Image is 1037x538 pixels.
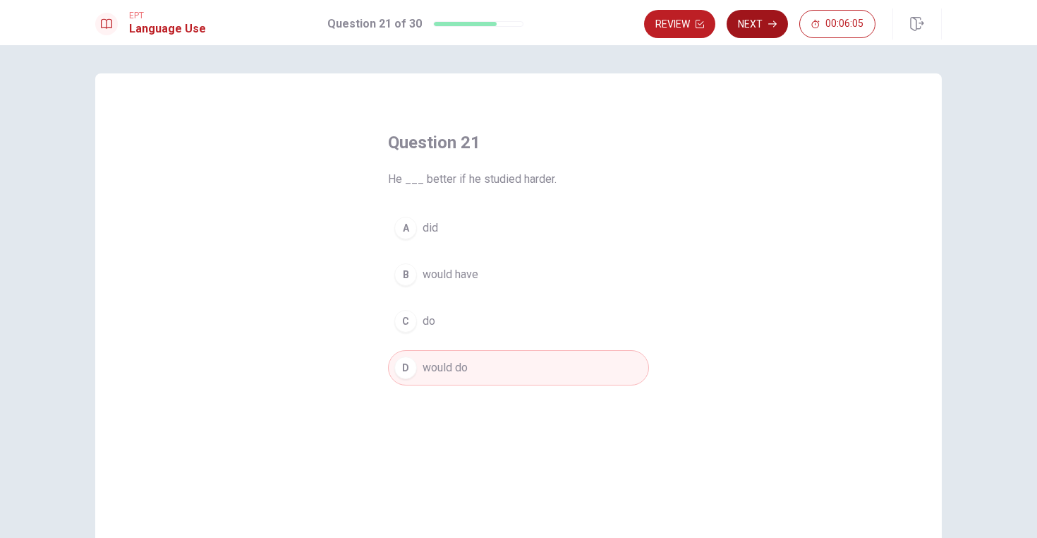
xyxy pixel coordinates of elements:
h1: Question 21 of 30 [327,16,422,32]
div: C [394,310,417,333]
button: 00:06:05 [799,10,875,38]
button: Review [644,10,715,38]
button: Dwould do [388,350,649,385]
button: Bwould have [388,257,649,292]
span: did [423,220,438,237]
div: D [394,357,417,379]
span: EPT [129,11,206,20]
h4: Question 21 [388,131,649,154]
div: A [394,217,417,239]
button: Adid [388,210,649,246]
span: do [423,313,435,330]
button: Next [727,10,788,38]
span: 00:06:05 [825,18,863,30]
span: He ___ better if he studied harder. [388,171,649,188]
div: B [394,263,417,286]
span: would do [423,359,468,376]
button: Cdo [388,304,649,339]
h1: Language Use [129,20,206,37]
span: would have [423,266,478,283]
